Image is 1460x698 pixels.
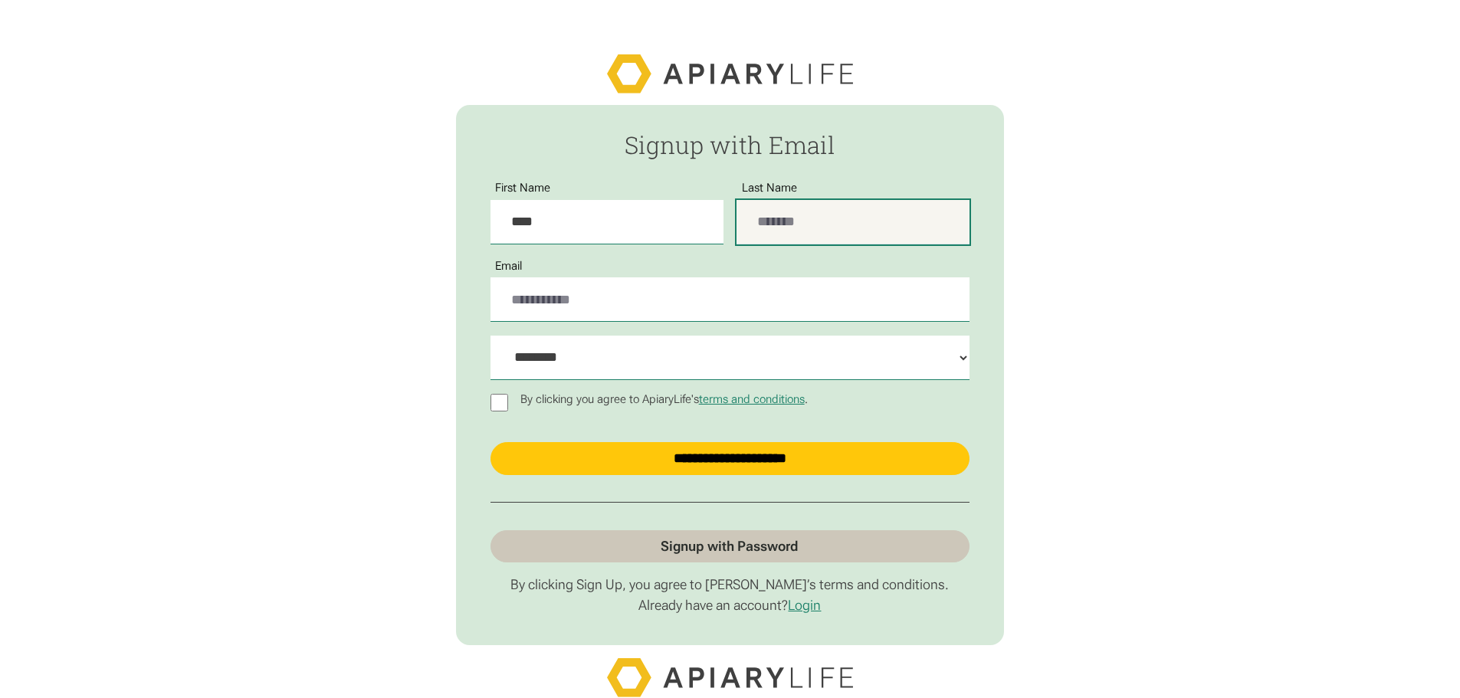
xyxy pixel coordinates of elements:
a: terms and conditions [699,392,805,406]
p: Already have an account? [490,597,970,614]
h2: Signup with Email [490,132,970,158]
a: Signup with Password [490,530,970,562]
label: First Name [490,182,557,195]
p: By clicking Sign Up, you agree to [PERSON_NAME]’s terms and conditions. [490,576,970,593]
p: By clicking you agree to ApiaryLife's . [515,393,814,406]
label: Last Name [737,182,803,195]
label: Email [490,260,529,273]
form: Passwordless Signup [456,105,1004,645]
a: Login [788,597,821,613]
